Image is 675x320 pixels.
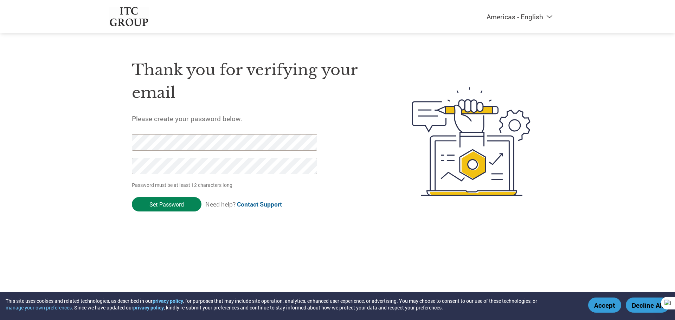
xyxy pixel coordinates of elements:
a: privacy policy [153,298,183,304]
button: Accept [588,298,621,313]
a: privacy policy [133,304,164,311]
button: manage your own preferences [6,304,72,311]
p: Password must be at least 12 characters long [132,181,320,189]
h1: Thank you for verifying your email [132,59,379,104]
a: Contact Support [237,200,282,208]
div: This site uses cookies and related technologies, as described in our , for purposes that may incl... [6,298,578,311]
h5: Please create your password below. [132,114,379,123]
img: ITC Group [109,7,149,26]
span: Need help? [205,200,282,208]
input: Set Password [132,197,201,211]
img: create-password [399,48,544,235]
button: Decline All [626,298,669,313]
